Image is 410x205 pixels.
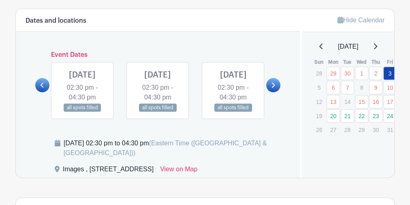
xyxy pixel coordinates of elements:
[340,58,354,66] th: Tue
[369,123,382,136] p: 30
[64,140,267,156] span: (Eastern Time ([GEOGRAPHIC_DATA] & [GEOGRAPHIC_DATA]))
[369,81,382,94] a: 9
[63,164,154,177] div: Images , [STREET_ADDRESS]
[369,67,382,80] a: 2
[312,123,326,136] p: 26
[338,42,358,52] span: [DATE]
[369,58,383,66] th: Thu
[312,81,326,94] p: 5
[355,123,368,136] p: 29
[337,17,384,24] a: Hide Calendar
[355,81,368,94] p: 8
[383,123,397,136] p: 31
[341,81,354,94] a: 7
[64,138,290,158] div: [DATE] 02:30 pm to 04:30 pm
[341,67,354,80] a: 30
[327,81,340,94] a: 6
[312,110,326,122] p: 19
[341,123,354,136] p: 28
[355,67,368,80] a: 1
[327,67,340,80] a: 29
[312,67,326,80] p: 28
[369,109,382,123] a: 23
[369,95,382,108] a: 16
[326,58,340,66] th: Mon
[327,123,340,136] p: 27
[383,67,397,80] a: 3
[383,81,397,94] a: 10
[341,95,354,108] p: 14
[341,109,354,123] a: 21
[312,58,326,66] th: Sun
[312,95,326,108] p: 12
[383,95,397,108] a: 17
[383,58,397,66] th: Fri
[355,109,368,123] a: 22
[355,95,368,108] a: 15
[354,58,369,66] th: Wed
[327,95,340,108] a: 13
[383,109,397,123] a: 24
[160,164,197,177] a: View on Map
[49,51,266,59] h6: Event Dates
[26,17,86,25] h6: Dates and locations
[327,109,340,123] a: 20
